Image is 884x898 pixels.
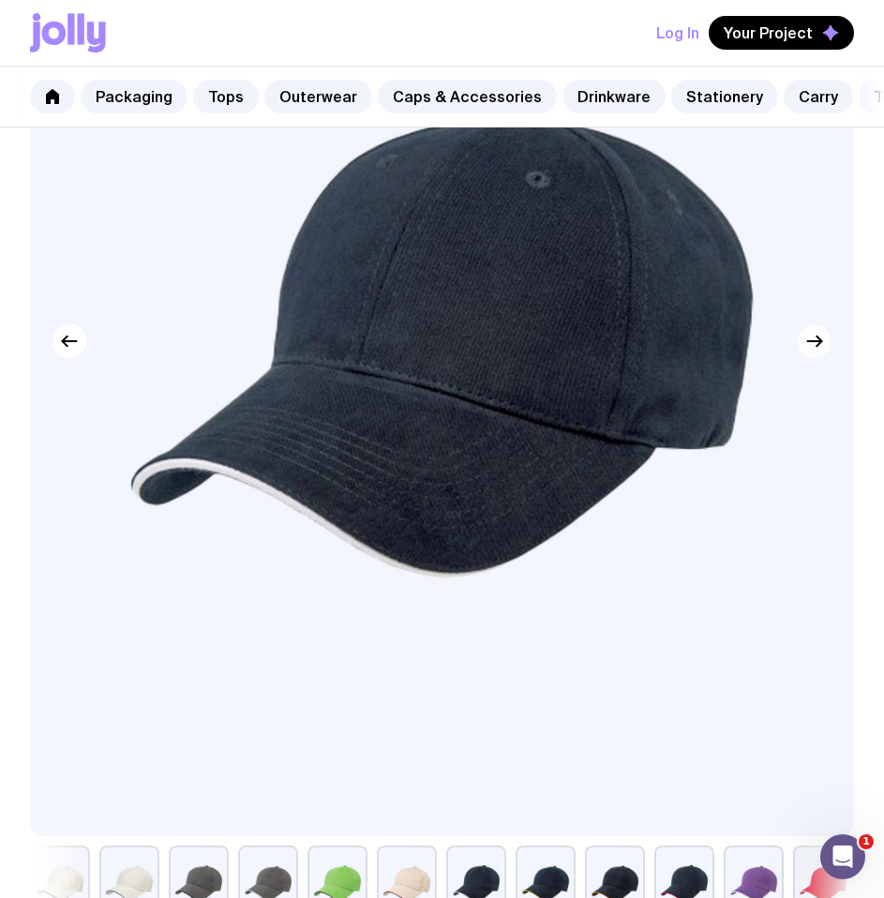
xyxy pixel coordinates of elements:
[859,834,874,849] span: 1
[562,80,666,113] a: Drinkware
[81,80,187,113] a: Packaging
[820,834,865,879] iframe: Intercom live chat
[378,80,557,113] a: Caps & Accessories
[724,23,813,42] span: Your Project
[784,80,853,113] a: Carry
[264,80,372,113] a: Outerwear
[709,16,854,50] button: Your Project
[193,80,259,113] a: Tops
[656,16,699,50] button: Log In
[671,80,778,113] a: Stationery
